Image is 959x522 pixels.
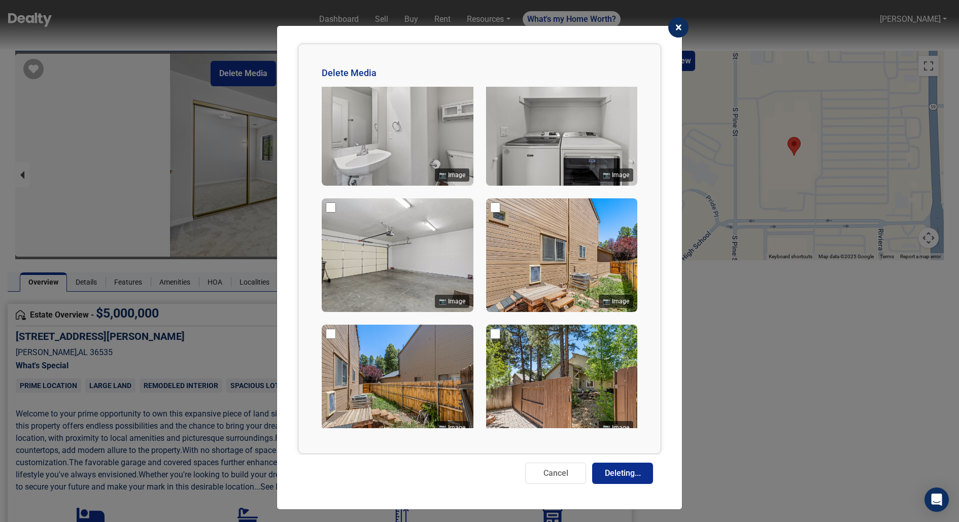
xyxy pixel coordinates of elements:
span: 📷 Image [603,424,629,431]
span: × [675,20,682,34]
span: 📷 Image [439,298,465,305]
button: Deleting... [592,463,653,484]
img: Property [322,72,473,186]
div: Open Intercom Messenger [924,488,949,512]
img: Property [486,72,638,186]
img: Property [486,325,638,438]
span: 📷 Image [603,171,629,179]
iframe: BigID CMP Widget [5,492,36,522]
span: 📷 Image [439,171,465,179]
h3: Delete Media [314,67,645,79]
img: Property [322,325,473,438]
button: Cancel [525,463,586,484]
button: Close [668,17,689,38]
span: 📷 Image [439,424,465,431]
img: Property [322,198,473,312]
span: 📷 Image [603,298,629,305]
img: Property [486,198,638,312]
